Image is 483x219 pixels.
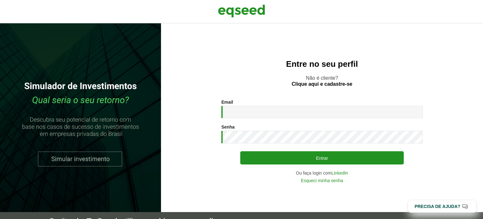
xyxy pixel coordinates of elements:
div: Ou faça login com [221,171,423,175]
h2: Entre no seu perfil [174,60,470,69]
a: Esqueci minha senha [301,178,343,183]
img: EqSeed Logo [218,3,265,19]
label: Email [221,100,233,104]
p: Não é cliente? [174,75,470,87]
a: LinkedIn [331,171,348,175]
button: Entrar [240,151,404,164]
label: Senha [221,125,235,129]
a: Clique aqui e cadastre-se [292,82,353,87]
